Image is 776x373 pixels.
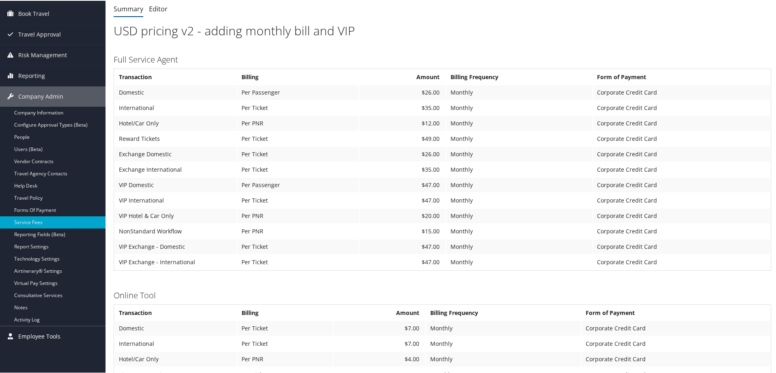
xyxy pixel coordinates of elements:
[360,254,446,269] td: $47.00
[18,24,61,44] span: Travel Approval
[237,100,359,114] td: Per Ticket
[237,162,359,176] td: Per Ticket
[426,336,581,350] td: Monthly
[593,223,770,238] td: Corporate Credit Card
[334,351,425,366] td: $4.00
[446,100,592,114] td: Monthly
[114,53,771,65] h3: Full Service Agent
[446,208,592,222] td: Monthly
[115,351,237,366] td: Hotel/Car Only
[446,162,592,176] td: Monthly
[582,320,770,335] td: Corporate Credit Card
[426,305,581,319] th: Billing Frequency
[446,115,592,130] td: Monthly
[334,305,425,319] th: Amount
[446,177,592,192] td: Monthly
[115,320,237,335] td: Domestic
[115,146,237,161] td: Exchange Domestic
[115,254,237,269] td: VIP Exchange - International
[115,100,237,114] td: International
[582,305,770,319] th: Form of Payment
[582,351,770,366] td: Corporate Credit Card
[446,146,592,161] td: Monthly
[360,146,446,161] td: $26.00
[115,336,237,350] td: International
[593,162,770,176] td: Corporate Credit Card
[360,162,446,176] td: $35.00
[237,84,359,99] td: Per Passenger
[593,146,770,161] td: Corporate Credit Card
[114,4,143,13] a: Summary
[18,326,60,346] span: Employee Tools
[237,131,359,145] td: Per Ticket
[426,320,581,335] td: Monthly
[237,223,359,238] td: Per PNR
[446,69,592,84] th: Billing Frequency
[360,115,446,130] td: $12.00
[237,208,359,222] td: Per PNR
[334,336,425,350] td: $7.00
[114,22,771,39] h1: USD pricing v2 - adding monthly bill and VIP
[582,336,770,350] td: Corporate Credit Card
[115,239,237,253] td: VIP Exchange - Domestic
[446,223,592,238] td: Monthly
[237,305,333,319] th: Billing
[593,131,770,145] td: Corporate Credit Card
[446,84,592,99] td: Monthly
[18,65,45,85] span: Reporting
[360,84,446,99] td: $26.00
[115,223,237,238] td: NonStandard Workflow
[446,239,592,253] td: Monthly
[115,177,237,192] td: VIP Domestic
[426,351,581,366] td: Monthly
[593,177,770,192] td: Corporate Credit Card
[446,131,592,145] td: Monthly
[360,100,446,114] td: $35.00
[593,208,770,222] td: Corporate Credit Card
[237,239,359,253] td: Per Ticket
[149,4,168,13] a: Editor
[18,86,63,106] span: Company Admin
[360,177,446,192] td: $47.00
[115,115,237,130] td: Hotel/Car Only
[593,192,770,207] td: Corporate Credit Card
[18,44,67,65] span: Risk Management
[115,208,237,222] td: VIP Hotel & Car Only
[593,69,770,84] th: Form of Payment
[237,351,333,366] td: Per PNR
[446,254,592,269] td: Monthly
[115,131,237,145] td: Reward Tickets
[237,192,359,207] td: Per Ticket
[360,192,446,207] td: $47.00
[593,115,770,130] td: Corporate Credit Card
[237,336,333,350] td: Per Ticket
[446,192,592,207] td: Monthly
[115,162,237,176] td: Exchange International
[18,3,50,23] span: Book Travel
[115,69,237,84] th: Transaction
[360,131,446,145] td: $49.00
[360,239,446,253] td: $47.00
[114,289,771,300] h3: Online Tool
[237,254,359,269] td: Per Ticket
[115,192,237,207] td: VIP International
[115,84,237,99] td: Domestic
[237,177,359,192] td: Per Passenger
[237,146,359,161] td: Per Ticket
[237,320,333,335] td: Per Ticket
[593,239,770,253] td: Corporate Credit Card
[334,320,425,335] td: $7.00
[360,69,446,84] th: Amount
[593,100,770,114] td: Corporate Credit Card
[237,115,359,130] td: Per PNR
[593,254,770,269] td: Corporate Credit Card
[115,305,237,319] th: Transaction
[593,84,770,99] td: Corporate Credit Card
[360,208,446,222] td: $20.00
[237,69,359,84] th: Billing
[360,223,446,238] td: $15.00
